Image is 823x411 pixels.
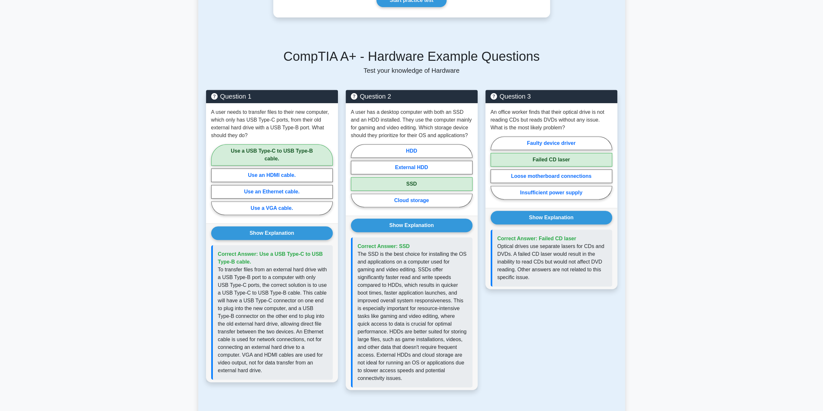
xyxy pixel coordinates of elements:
span: Correct Answer: Failed CD laser [497,236,576,241]
button: Show Explanation [351,219,472,232]
label: Use an Ethernet cable. [211,185,333,199]
label: Use a USB Type-C to USB Type-B cable. [211,144,333,166]
label: External HDD [351,161,472,174]
span: Correct Answer: SSD [358,243,410,249]
p: Test your knowledge of Hardware [206,67,617,74]
h5: Question 2 [351,92,472,100]
p: A user needs to transfer files to their new computer, which only has USB Type-C ports, from their... [211,108,333,139]
label: Loose motherboard connections [491,169,612,183]
label: SSD [351,177,472,191]
label: Use an HDMI cable. [211,168,333,182]
span: Correct Answer: Use a USB Type-C to USB Type-B cable. [218,251,323,265]
h5: CompTIA A+ - Hardware Example Questions [206,49,617,64]
p: Optical drives use separate lasers for CDs and DVDs. A failed CD laser would result in the inabil... [497,243,607,281]
h5: Question 1 [211,92,333,100]
p: A user has a desktop computer with both an SSD and an HDD installed. They use the computer mainly... [351,108,472,139]
label: HDD [351,144,472,158]
label: Faulty device driver [491,136,612,150]
label: Use a VGA cable. [211,201,333,215]
button: Show Explanation [211,226,333,240]
label: Insufficient power supply [491,186,612,200]
p: To transfer files from an external hard drive with a USB Type-B port to a computer with only USB ... [218,266,328,374]
p: The SSD is the best choice for installing the OS and applications on a computer used for gaming a... [358,250,467,382]
label: Cloud storage [351,194,472,207]
p: An office worker finds that their optical drive is not reading CDs but reads DVDs without any iss... [491,108,612,132]
h5: Question 3 [491,92,612,100]
button: Show Explanation [491,211,612,224]
label: Failed CD laser [491,153,612,167]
